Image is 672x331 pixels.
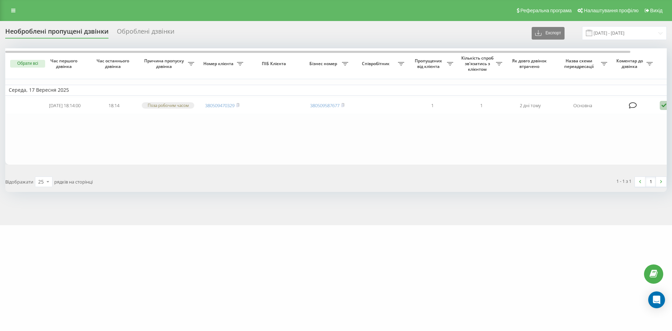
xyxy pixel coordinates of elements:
[142,102,194,108] div: Поза робочим часом
[5,179,33,185] span: Відображати
[645,177,656,187] a: 1
[310,102,339,109] a: 380509587677
[54,179,93,185] span: рядків на сторінці
[648,291,665,308] div: Open Intercom Messenger
[117,28,174,39] div: Оброблені дзвінки
[614,58,646,69] span: Коментар до дзвінка
[460,55,496,72] span: Кількість спроб зв'язатись з клієнтом
[650,8,663,13] span: Вихід
[506,97,555,114] td: 2 дні тому
[205,102,234,109] a: 380509470329
[616,178,631,185] div: 1 - 1 з 1
[355,61,398,67] span: Співробітник
[584,8,638,13] span: Налаштування профілю
[10,60,45,68] button: Обрати всі
[555,97,611,114] td: Основна
[46,58,84,69] span: Час першого дзвінка
[201,61,237,67] span: Номер клієнта
[457,97,506,114] td: 1
[253,61,297,67] span: ПІБ Клієнта
[95,58,133,69] span: Час останнього дзвінка
[142,58,188,69] span: Причина пропуску дзвінка
[40,97,89,114] td: [DATE] 18:14:00
[408,97,457,114] td: 1
[306,61,342,67] span: Бізнес номер
[89,97,138,114] td: 18:14
[520,8,572,13] span: Реферальна програма
[532,27,565,40] button: Експорт
[411,58,447,69] span: Пропущених від клієнта
[5,28,108,39] div: Необроблені пропущені дзвінки
[38,178,44,185] div: 25
[558,58,601,69] span: Назва схеми переадресації
[511,58,549,69] span: Як довго дзвінок втрачено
